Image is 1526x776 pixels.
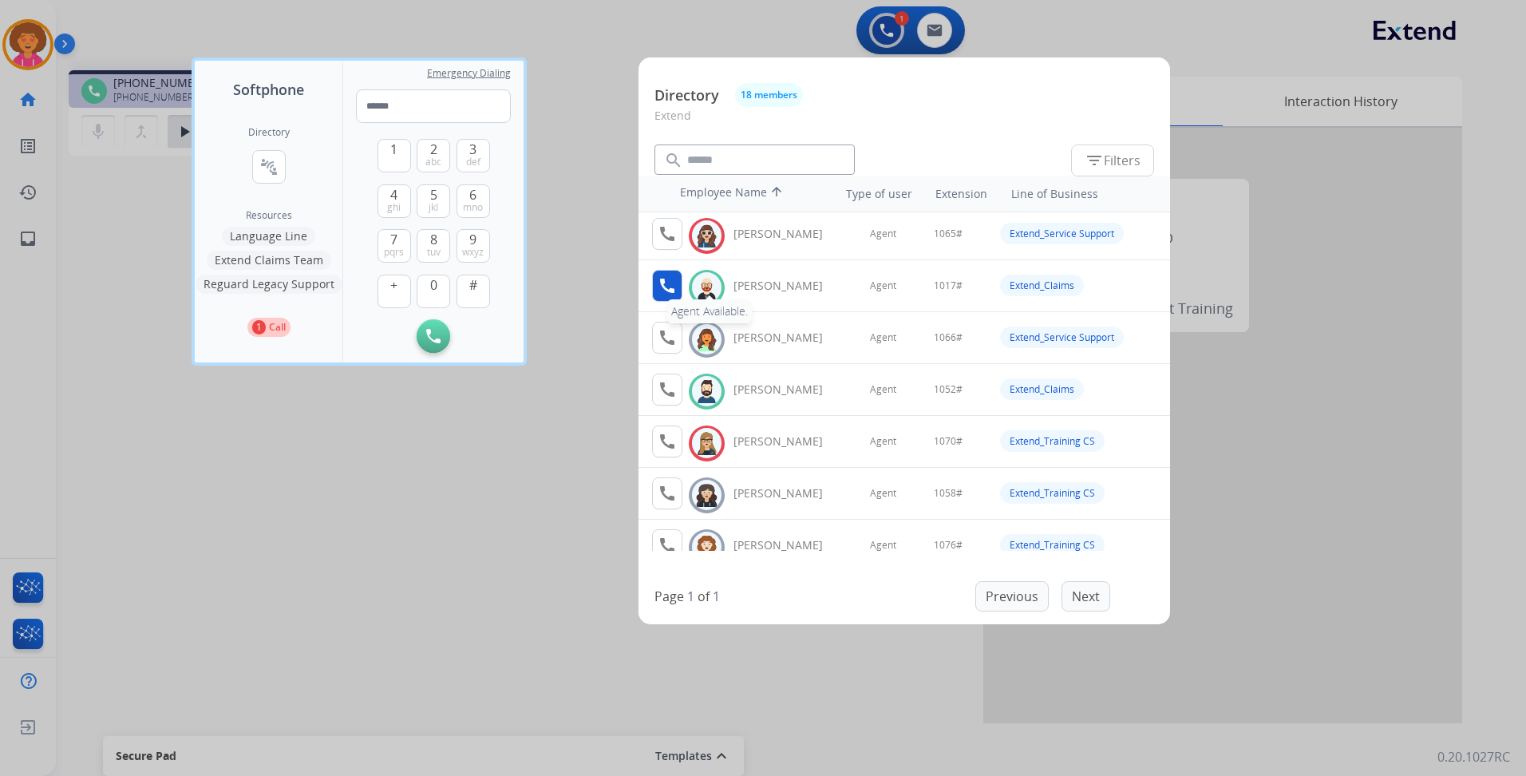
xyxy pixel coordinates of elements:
div: Extend_Service Support [1000,327,1124,348]
span: 1076# [934,539,963,552]
span: 1070# [934,435,963,448]
span: 2 [430,140,437,159]
div: [PERSON_NAME] [733,226,840,242]
mat-icon: call [658,484,677,503]
th: Employee Name [672,176,816,212]
th: Line of Business [1003,178,1162,210]
button: 1Call [247,318,291,337]
mat-icon: call [658,328,677,347]
span: Softphone [233,78,304,101]
button: 9wxyz [457,229,490,263]
button: 0 [417,275,450,308]
button: 3def [457,139,490,172]
button: 7pqrs [378,229,411,263]
img: avatar [695,327,718,352]
span: Resources [246,209,292,222]
mat-icon: call [658,536,677,555]
span: 1058# [934,487,963,500]
button: Reguard Legacy Support [196,275,342,294]
p: Call [269,320,286,335]
mat-icon: call [658,224,677,243]
button: Language Line [222,227,315,246]
span: # [469,275,477,295]
p: 1 [252,320,266,335]
button: 4ghi [378,184,411,218]
h2: Directory [248,126,290,139]
button: 5jkl [417,184,450,218]
button: Agent Available. [652,270,682,302]
span: Agent [870,539,896,552]
button: Filters [1071,145,1154,176]
img: avatar [695,379,718,404]
span: abc [425,156,441,168]
span: tuv [427,246,441,259]
th: Extension [927,178,995,210]
span: 4 [390,185,397,204]
span: 1065# [934,228,963,240]
span: Agent [870,435,896,448]
div: [PERSON_NAME] [733,330,840,346]
span: ghi [387,201,401,214]
span: def [466,156,480,168]
div: [PERSON_NAME] [733,382,840,398]
img: avatar [695,275,718,300]
span: 1052# [934,383,963,396]
span: Agent [870,487,896,500]
span: 1066# [934,331,963,344]
span: 3 [469,140,476,159]
div: Extend_Training CS [1000,482,1105,504]
img: avatar [695,431,718,456]
span: pqrs [384,246,404,259]
mat-icon: connect_without_contact [259,157,279,176]
mat-icon: arrow_upward [767,184,786,204]
button: # [457,275,490,308]
div: [PERSON_NAME] [733,434,840,449]
div: Agent Available. [667,299,752,323]
span: 8 [430,230,437,249]
span: Agent [870,279,896,292]
span: + [390,275,397,295]
mat-icon: call [658,432,677,451]
button: 8tuv [417,229,450,263]
span: 5 [430,185,437,204]
span: jkl [429,201,438,214]
span: Agent [870,383,896,396]
img: avatar [695,535,718,560]
button: 2abc [417,139,450,172]
mat-icon: filter_list [1085,151,1104,170]
div: Extend_Training CS [1000,534,1105,556]
img: avatar [695,224,718,248]
span: Agent [870,331,896,344]
div: [PERSON_NAME] [733,278,840,294]
span: 7 [390,230,397,249]
span: 1 [390,140,397,159]
p: 0.20.1027RC [1437,747,1510,766]
span: 1017# [934,279,963,292]
span: mno [463,201,483,214]
span: 9 [469,230,476,249]
button: Extend Claims Team [207,251,331,270]
button: 1 [378,139,411,172]
button: 18 members [735,83,803,107]
p: Extend [654,107,1154,137]
p: Directory [654,85,719,106]
div: [PERSON_NAME] [733,485,840,501]
button: + [378,275,411,308]
span: 0 [430,275,437,295]
div: Extend_Training CS [1000,430,1105,452]
p: of [698,587,710,606]
span: Filters [1085,151,1141,170]
div: Extend_Service Support [1000,223,1124,244]
th: Type of user [824,178,920,210]
button: 6mno [457,184,490,218]
span: Agent [870,228,896,240]
img: call-button [426,329,441,343]
span: 6 [469,185,476,204]
mat-icon: search [664,151,683,170]
mat-icon: call [658,276,677,295]
div: Extend_Claims [1000,378,1084,400]
span: wxyz [462,246,484,259]
div: [PERSON_NAME] [733,537,840,553]
div: Extend_Claims [1000,275,1084,296]
img: avatar [695,483,718,508]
